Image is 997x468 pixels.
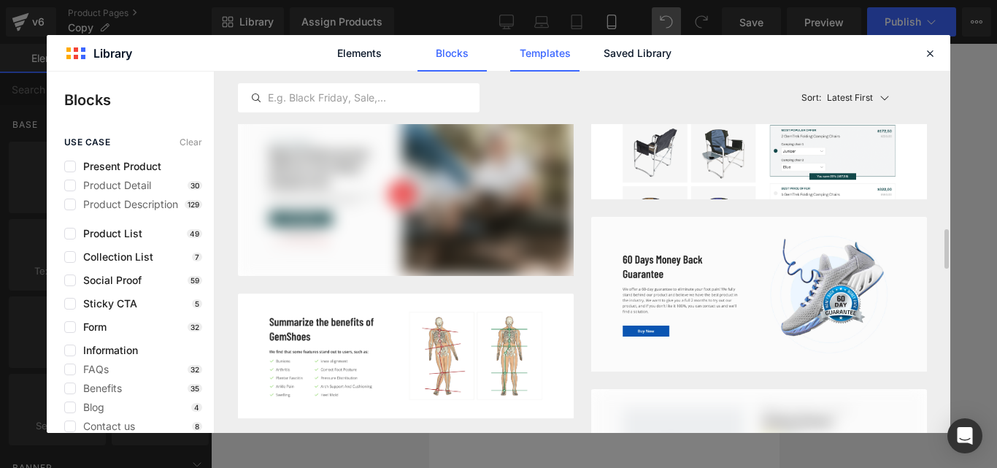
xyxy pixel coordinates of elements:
[192,422,202,431] p: 8
[947,418,982,453] div: Open Intercom Messenger
[192,299,202,308] p: 5
[64,89,214,111] p: Blocks
[417,35,487,72] a: Blocks
[185,200,202,209] p: 129
[64,137,110,147] span: use case
[76,275,142,286] span: Social Proof
[76,199,178,210] span: Product Description
[76,402,104,413] span: Blog
[238,294,574,418] img: image
[76,298,137,310] span: Sticky CTA
[76,180,151,191] span: Product Detail
[76,321,107,333] span: Form
[510,35,580,72] a: Templates
[188,181,202,190] p: 30
[238,113,574,277] img: image
[239,89,479,107] input: E.g. Black Friday, Sale,...
[192,253,202,261] p: 7
[180,137,202,147] span: Clear
[796,72,927,124] button: Latest FirstSort:Latest First
[76,421,135,432] span: Contact us
[188,323,202,331] p: 32
[76,228,142,239] span: Product List
[76,161,161,172] span: Present Product
[35,189,315,199] p: or Drag & Drop elements from left sidebar
[76,383,122,394] span: Benefits
[603,35,672,72] a: Saved Library
[76,364,109,375] span: FAQs
[191,403,202,412] p: 4
[188,365,202,374] p: 32
[325,35,394,72] a: Elements
[827,91,873,104] p: Latest First
[187,229,202,238] p: 49
[801,93,821,103] span: Sort:
[188,384,202,393] p: 35
[76,251,153,263] span: Collection List
[188,276,202,285] p: 59
[76,345,138,356] span: Information
[109,148,241,177] a: Add Single Section
[591,217,927,372] img: image
[109,107,241,137] a: Explore Blocks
